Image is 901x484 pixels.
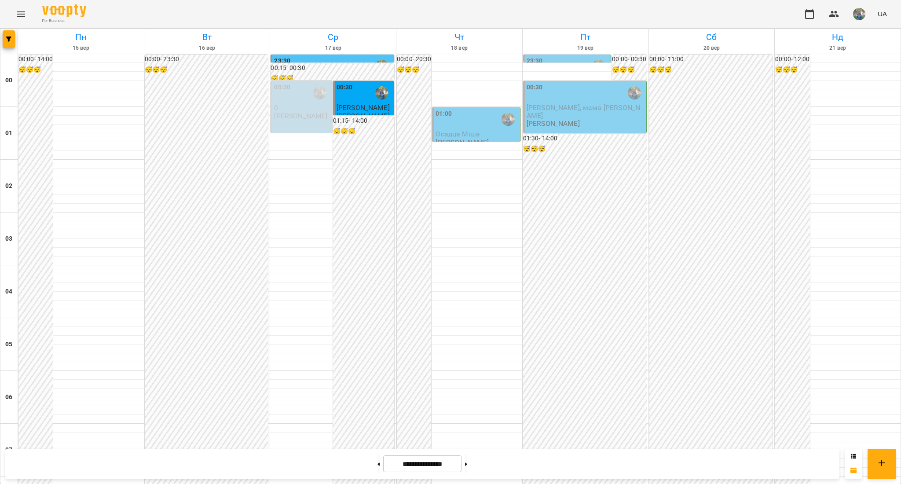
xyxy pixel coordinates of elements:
[5,340,12,349] h6: 05
[853,8,865,20] img: de1e453bb906a7b44fa35c1e57b3518e.jpg
[18,55,53,64] h6: 00:00 - 14:00
[337,112,390,120] p: [PERSON_NAME]
[527,103,640,119] span: [PERSON_NAME], мама [PERSON_NAME]
[612,65,646,75] h6: 😴😴😴
[274,112,327,120] p: [PERSON_NAME]
[11,4,32,25] button: Menu
[42,4,86,17] img: Voopty Logo
[398,44,521,52] h6: 18 вер
[313,86,326,99] img: Оладько Марія
[145,55,268,64] h6: 00:00 - 23:30
[527,120,580,127] p: [PERSON_NAME]
[776,44,899,52] h6: 21 вер
[271,30,395,44] h6: Ср
[333,116,394,126] h6: 01:15 - 14:00
[502,113,515,126] img: Оладько Марія
[650,44,773,52] h6: 20 вер
[375,86,388,99] img: Оладько Марія
[375,60,388,73] img: Оладько Марія
[592,60,605,73] img: Оладько Марія
[5,128,12,138] h6: 01
[18,65,53,75] h6: 😴😴😴
[274,56,290,66] label: 23:30
[5,234,12,244] h6: 03
[145,65,268,75] h6: 😴😴😴
[5,181,12,191] h6: 02
[524,30,647,44] h6: Пт
[397,65,431,75] h6: 😴😴😴
[436,139,489,146] p: [PERSON_NAME]
[436,109,452,119] label: 01:00
[5,287,12,297] h6: 04
[146,30,269,44] h6: Вт
[649,65,773,75] h6: 😴😴😴
[523,134,647,143] h6: 01:30 - 14:00
[5,392,12,402] h6: 06
[527,56,543,66] label: 23:30
[775,65,809,75] h6: 😴😴😴
[649,55,773,64] h6: 00:00 - 11:00
[274,83,290,92] label: 00:30
[42,18,86,24] span: For Business
[271,74,394,84] h6: 😴😴😴
[337,103,390,112] span: [PERSON_NAME]
[775,55,809,64] h6: 00:00 - 12:00
[524,44,647,52] h6: 19 вер
[271,44,395,52] h6: 17 вер
[527,83,543,92] label: 00:30
[628,86,641,99] img: Оладько Марія
[19,44,143,52] h6: 15 вер
[523,144,647,154] h6: 😴😴😴
[878,9,887,18] span: UA
[333,127,394,136] h6: 😴😴😴
[874,6,890,22] button: UA
[19,30,143,44] h6: Пн
[398,30,521,44] h6: Чт
[337,83,353,92] label: 00:30
[146,44,269,52] h6: 16 вер
[650,30,773,44] h6: Сб
[612,55,646,64] h6: 00:00 - 00:30
[274,104,330,111] p: 0
[5,76,12,85] h6: 00
[776,30,899,44] h6: Нд
[436,130,480,138] span: Осадца Міша
[397,55,431,64] h6: 00:00 - 20:30
[271,63,394,73] h6: 00:15 - 00:30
